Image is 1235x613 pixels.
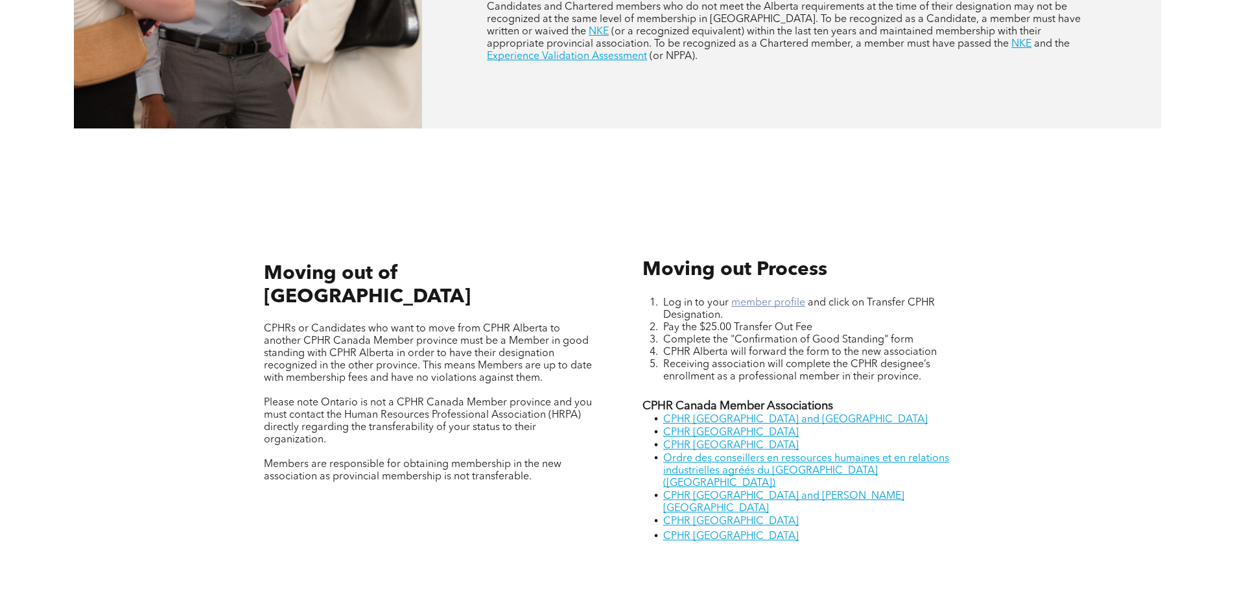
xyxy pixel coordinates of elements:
span: Moving out Process [642,260,827,280]
a: CPHR [GEOGRAPHIC_DATA] [663,427,799,438]
a: CPHR [GEOGRAPHIC_DATA] and [GEOGRAPHIC_DATA] [663,415,928,425]
span: Please note Ontario is not a CPHR Canada Member province and you must contact the Human Resources... [264,398,592,445]
span: CPHRs or Candidates who want to move from CPHR Alberta to another CPHR Canada Member province mus... [264,324,592,383]
span: Receiving association will complete the CPHR designee’s enrollment as a professional member in th... [663,359,930,382]
span: and the [1034,39,1070,49]
span: CPHR Alberta will forward the form to the new association [663,347,937,357]
span: Pay the $25.00 Transfer Out Fee [663,322,812,333]
a: CPHR [GEOGRAPHIC_DATA] [663,440,799,451]
span: Members are responsible for obtaining membership in the new association as provincial membership ... [264,459,561,482]
a: Ordre des conseillers en ressources humaines et en relations industrielles agréés du [GEOGRAPHIC_... [663,453,949,488]
a: Experience Validation Assessment [487,51,647,62]
span: CPHR Canada Member Associations [642,400,833,412]
span: (or NPPA). [650,51,698,62]
a: CPHR [GEOGRAPHIC_DATA] [663,531,799,542]
span: (or a recognized equivalent) within the last ten years and maintained membership with their appro... [487,27,1041,49]
a: CPHR [GEOGRAPHIC_DATA] and [PERSON_NAME][GEOGRAPHIC_DATA] [663,491,904,514]
a: member profile [731,298,805,308]
a: NKE [589,27,609,37]
span: Moving out of [GEOGRAPHIC_DATA] [264,264,471,307]
a: CPHR [GEOGRAPHIC_DATA] [663,516,799,527]
span: Candidates and Chartered members who do not meet the Alberta requirements at the time of their de... [487,2,1081,37]
a: NKE [1011,39,1031,49]
span: Complete the "Confirmation of Good Standing" form [663,335,913,345]
span: Log in to your [663,298,729,308]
